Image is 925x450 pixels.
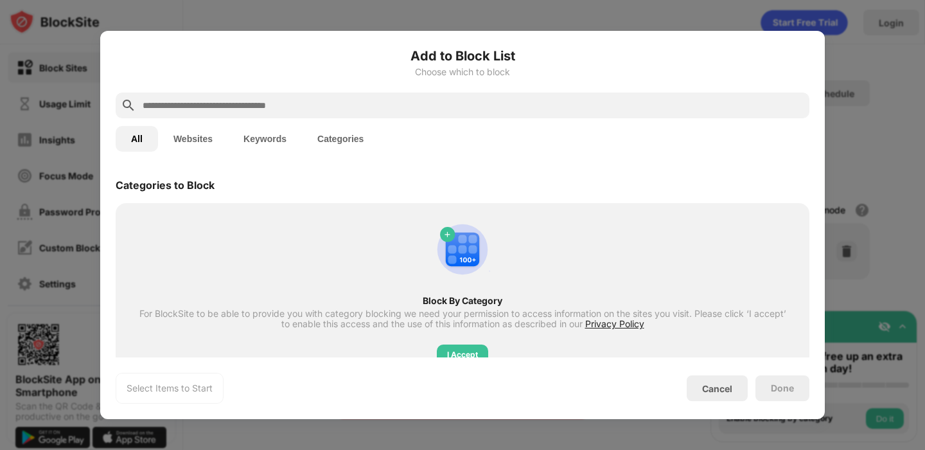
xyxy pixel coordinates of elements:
div: Done [771,383,794,393]
img: search.svg [121,98,136,113]
div: Cancel [702,383,732,394]
div: Choose which to block [116,67,809,77]
span: Privacy Policy [585,318,644,329]
img: category-add.svg [432,219,493,280]
button: All [116,126,158,152]
button: Websites [158,126,228,152]
h6: Add to Block List [116,46,809,66]
button: Categories [302,126,379,152]
div: Categories to Block [116,179,215,192]
div: I Accept [447,348,478,361]
div: Block By Category [139,296,786,306]
div: For BlockSite to be able to provide you with category blocking we need your permission to access ... [139,309,786,329]
div: Select Items to Start [127,382,213,395]
button: Keywords [228,126,302,152]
